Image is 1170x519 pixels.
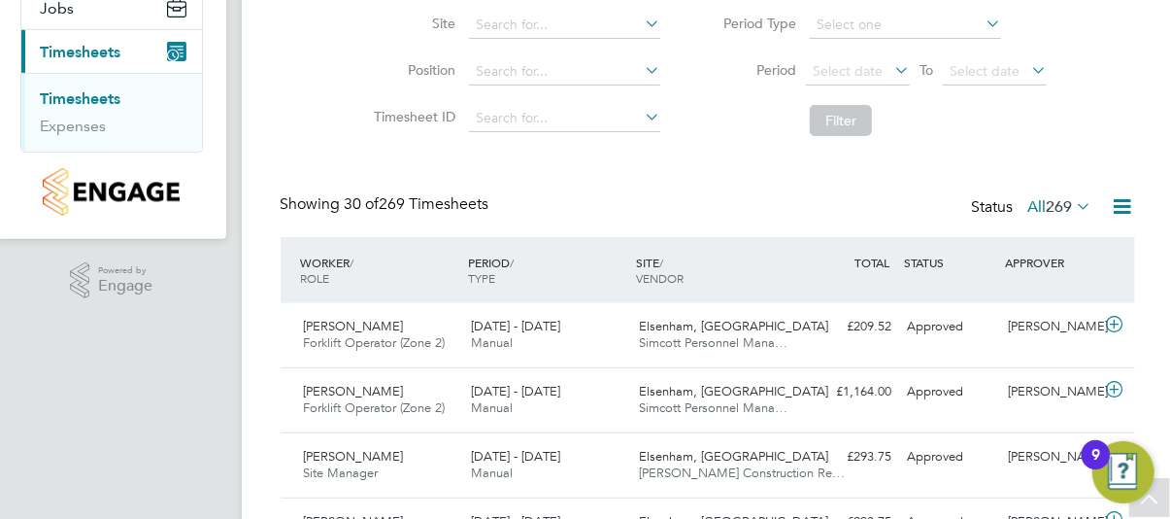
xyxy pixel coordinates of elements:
[469,58,660,86] input: Search for...
[810,12,1001,39] input: Select one
[469,105,660,132] input: Search for...
[813,62,883,80] span: Select date
[914,57,939,83] span: To
[41,43,121,61] span: Timesheets
[301,270,330,286] span: ROLE
[304,399,446,416] span: Forklift Operator (Zone 2)
[639,448,828,465] span: Elsenham, [GEOGRAPHIC_DATA]
[471,334,513,351] span: Manual
[20,168,203,216] a: Go to home page
[98,262,152,279] span: Powered by
[810,105,872,136] button: Filter
[510,255,514,270] span: /
[639,383,828,399] span: Elsenham, [GEOGRAPHIC_DATA]
[1092,441,1154,503] button: Open Resource Center, 9 new notifications
[799,441,900,473] div: £293.75
[304,334,446,351] span: Forklift Operator (Zone 2)
[631,245,799,295] div: SITE
[41,117,107,135] a: Expenses
[639,465,845,481] span: [PERSON_NAME] Construction Re…
[799,376,900,408] div: £1,164.00
[636,270,684,286] span: VENDOR
[799,311,900,343] div: £209.52
[304,465,379,481] span: Site Manager
[1028,197,1092,217] label: All
[70,262,152,299] a: Powered byEngage
[1091,455,1100,480] div: 9
[463,245,631,295] div: PERIOD
[41,89,121,108] a: Timesheets
[296,245,464,295] div: WORKER
[1000,376,1101,408] div: [PERSON_NAME]
[304,318,404,334] span: [PERSON_NAME]
[900,441,1001,473] div: Approved
[659,255,663,270] span: /
[351,255,354,270] span: /
[281,194,493,215] div: Showing
[1000,311,1101,343] div: [PERSON_NAME]
[469,12,660,39] input: Search for...
[639,318,828,334] span: Elsenham, [GEOGRAPHIC_DATA]
[345,194,380,214] span: 30 of
[368,61,455,79] label: Position
[368,15,455,32] label: Site
[855,255,890,270] span: TOTAL
[639,334,787,351] span: Simcott Personnel Mana…
[900,376,1001,408] div: Approved
[900,245,1001,280] div: STATUS
[639,399,787,416] span: Simcott Personnel Mana…
[1000,245,1101,280] div: APPROVER
[950,62,1020,80] span: Select date
[471,448,560,465] span: [DATE] - [DATE]
[1000,441,1101,473] div: [PERSON_NAME]
[471,383,560,399] span: [DATE] - [DATE]
[471,318,560,334] span: [DATE] - [DATE]
[468,270,495,286] span: TYPE
[471,465,513,481] span: Manual
[304,383,404,399] span: [PERSON_NAME]
[471,399,513,416] span: Manual
[368,108,455,125] label: Timesheet ID
[972,194,1096,222] div: Status
[900,311,1001,343] div: Approved
[345,194,489,214] span: 269 Timesheets
[98,278,152,294] span: Engage
[304,448,404,465] span: [PERSON_NAME]
[43,168,180,216] img: countryside-properties-logo-retina.png
[709,15,796,32] label: Period Type
[1047,197,1073,217] span: 269
[709,61,796,79] label: Period
[21,30,202,73] button: Timesheets
[21,73,202,152] div: Timesheets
